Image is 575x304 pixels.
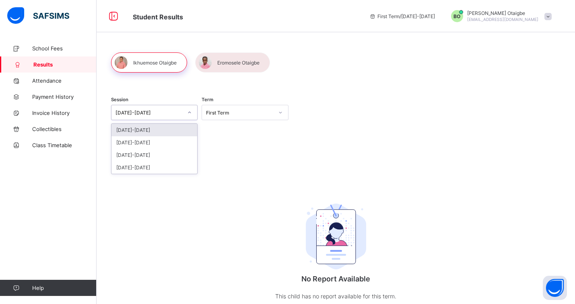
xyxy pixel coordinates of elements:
[306,204,366,270] img: student.207b5acb3037b72b59086e8b1a17b1d0.svg
[32,45,97,52] span: School Fees
[111,136,197,149] div: [DATE]-[DATE]
[133,13,183,21] span: Student Results
[467,10,538,16] span: [PERSON_NAME] Otaigbe
[32,126,97,132] span: Collectibles
[7,7,69,24] img: safsims
[32,94,97,100] span: Payment History
[32,110,97,116] span: Invoice History
[111,161,197,174] div: [DATE]-[DATE]
[453,13,460,19] span: BO
[443,10,556,22] div: BosedeOtaigbe
[32,285,96,291] span: Help
[202,97,213,102] span: Term
[543,276,567,300] button: Open asap
[111,124,197,136] div: [DATE]-[DATE]
[256,275,416,283] p: No Report Available
[33,61,97,68] span: Results
[111,97,128,102] span: Session
[467,17,538,22] span: [EMAIL_ADDRESS][DOMAIN_NAME]
[111,149,197,161] div: [DATE]-[DATE]
[32,77,97,84] span: Attendance
[206,110,273,116] div: First Term
[115,110,183,116] div: [DATE]-[DATE]
[32,142,97,148] span: Class Timetable
[256,291,416,301] p: This child has no report available for this term.
[369,13,435,19] span: session/term information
